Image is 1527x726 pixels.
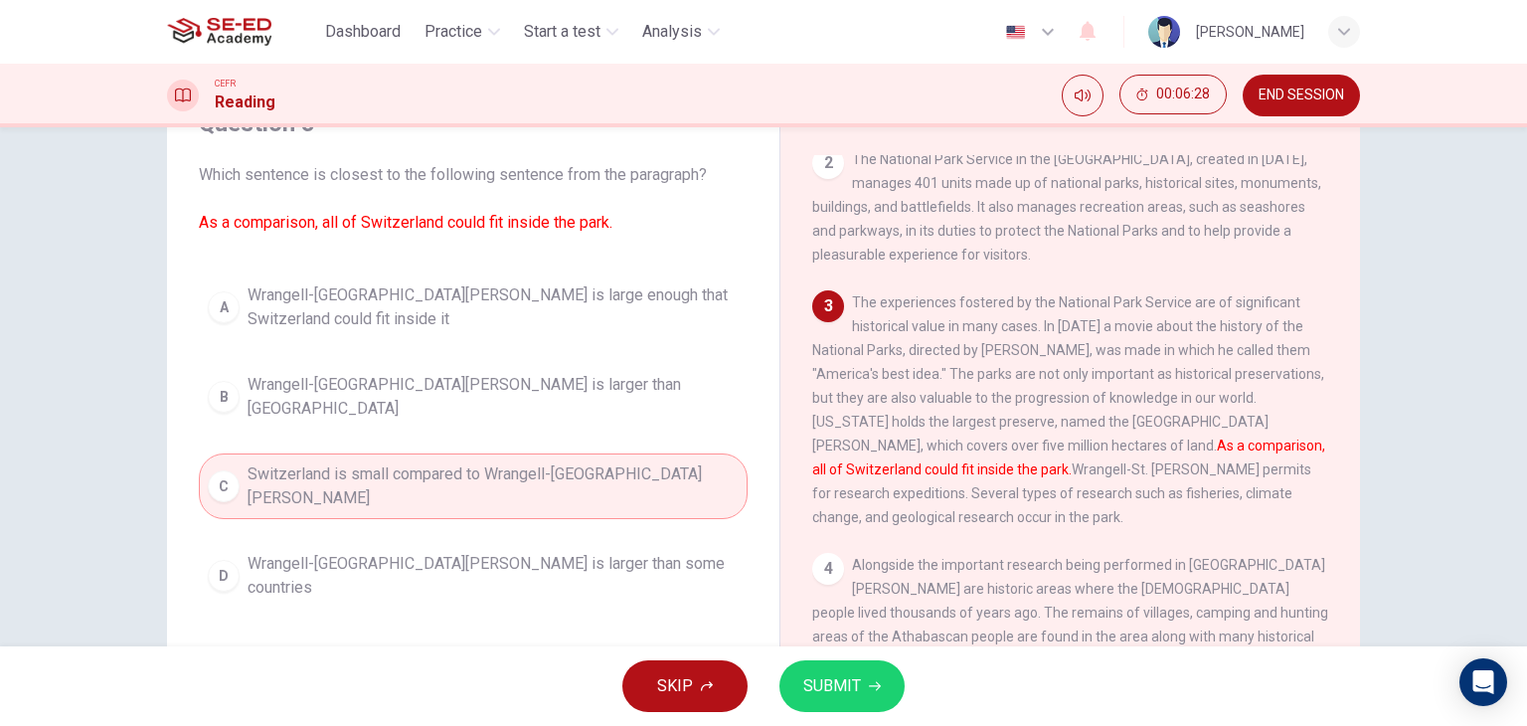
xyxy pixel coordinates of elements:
[812,290,844,322] div: 3
[215,77,236,91] span: CEFR
[812,553,844,585] div: 4
[208,291,240,323] div: A
[248,373,739,421] span: Wrangell-[GEOGRAPHIC_DATA][PERSON_NAME] is larger than [GEOGRAPHIC_DATA]
[325,20,401,44] span: Dashboard
[779,660,905,712] button: SUBMIT
[622,660,748,712] button: SKIP
[812,147,844,179] div: 2
[208,470,240,502] div: C
[1119,75,1227,114] button: 00:06:28
[812,294,1325,525] span: The experiences fostered by the National Park Service are of significant historical value in many...
[1003,25,1028,40] img: en
[317,14,409,50] button: Dashboard
[248,552,739,600] span: Wrangell-[GEOGRAPHIC_DATA][PERSON_NAME] is larger than some countries
[1119,75,1227,116] div: Hide
[1243,75,1360,116] button: END SESSION
[167,12,271,52] img: SE-ED Academy logo
[812,557,1328,716] span: Alongside the important research being performed in [GEOGRAPHIC_DATA][PERSON_NAME] are historic a...
[424,20,482,44] span: Practice
[1062,75,1103,116] div: Mute
[1196,20,1304,44] div: [PERSON_NAME]
[248,462,739,510] span: Switzerland is small compared to Wrangell-[GEOGRAPHIC_DATA][PERSON_NAME]
[417,14,508,50] button: Practice
[215,91,275,114] h1: Reading
[199,274,748,340] button: AWrangell-[GEOGRAPHIC_DATA][PERSON_NAME] is large enough that Switzerland could fit inside it
[199,543,748,609] button: DWrangell-[GEOGRAPHIC_DATA][PERSON_NAME] is larger than some countries
[1259,88,1344,103] span: END SESSION
[208,560,240,592] div: D
[634,14,728,50] button: Analysis
[248,283,739,331] span: Wrangell-[GEOGRAPHIC_DATA][PERSON_NAME] is large enough that Switzerland could fit inside it
[657,672,693,700] span: SKIP
[199,364,748,430] button: BWrangell-[GEOGRAPHIC_DATA][PERSON_NAME] is larger than [GEOGRAPHIC_DATA]
[516,14,626,50] button: Start a test
[803,672,861,700] span: SUBMIT
[1156,87,1210,102] span: 00:06:28
[1148,16,1180,48] img: Profile picture
[812,151,1321,263] span: The National Park Service in the [GEOGRAPHIC_DATA], created in [DATE], manages 401 units made up ...
[167,12,317,52] a: SE-ED Academy logo
[199,163,748,235] span: Which sentence is closest to the following sentence from the paragraph?
[199,454,748,519] button: CSwitzerland is small compared to Wrangell-[GEOGRAPHIC_DATA][PERSON_NAME]
[208,381,240,413] div: B
[642,20,702,44] span: Analysis
[524,20,600,44] span: Start a test
[199,213,612,232] font: As a comparison, all of Switzerland could fit inside the park.
[1459,658,1507,706] div: Open Intercom Messenger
